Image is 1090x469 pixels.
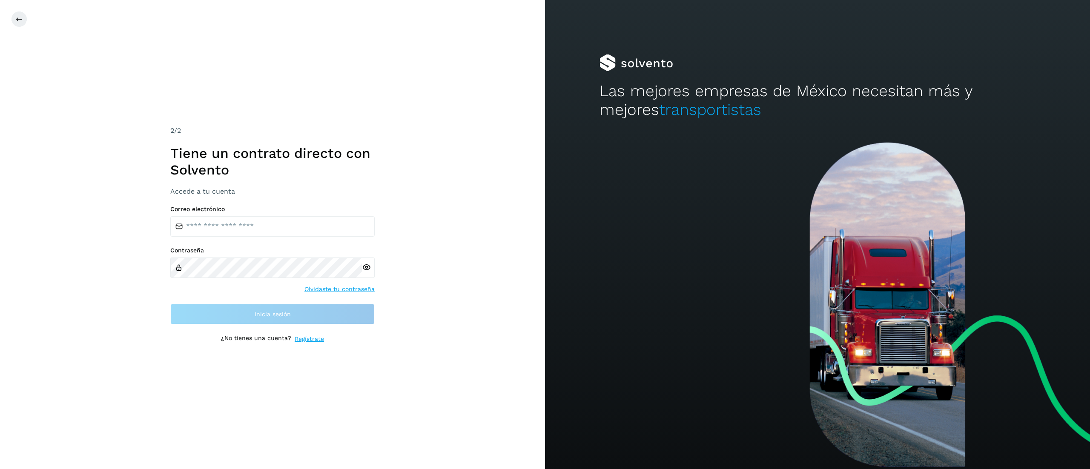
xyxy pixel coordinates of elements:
h1: Tiene un contrato directo con Solvento [170,145,375,178]
h3: Accede a tu cuenta [170,187,375,195]
a: Regístrate [295,335,324,343]
span: Inicia sesión [255,311,291,317]
a: Olvidaste tu contraseña [304,285,375,294]
label: Contraseña [170,247,375,254]
span: transportistas [659,100,761,119]
p: ¿No tienes una cuenta? [221,335,291,343]
button: Inicia sesión [170,304,375,324]
span: 2 [170,126,174,134]
h2: Las mejores empresas de México necesitan más y mejores [599,82,1035,120]
div: /2 [170,126,375,136]
label: Correo electrónico [170,206,375,213]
